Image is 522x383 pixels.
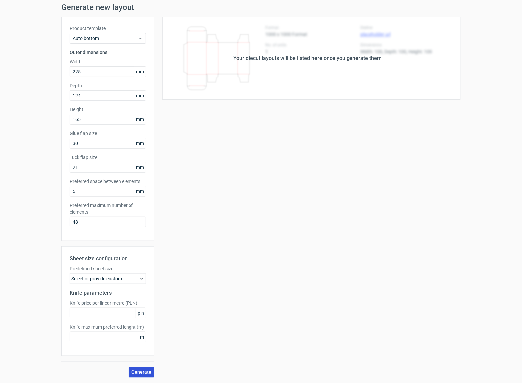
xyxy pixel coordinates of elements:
span: pln [136,308,146,318]
label: Glue flap size [70,130,146,137]
label: Tuck flap size [70,154,146,161]
span: mm [134,114,146,124]
label: Predefined sheet size [70,265,146,272]
h2: Knife parameters [70,289,146,297]
label: Height [70,106,146,113]
div: Select or provide custom [70,273,146,284]
button: Generate [129,367,154,378]
label: Preferred space between elements [70,178,146,185]
span: m [138,332,146,342]
label: Knife price per linear metre (PLN) [70,300,146,306]
span: mm [134,138,146,148]
span: mm [134,162,146,172]
h2: Sheet size configuration [70,255,146,263]
label: Preferred maximum number of elements [70,202,146,215]
h1: Generate new layout [61,3,461,11]
div: Your diecut layouts will be listed here once you generate them [233,54,382,62]
label: Depth [70,82,146,89]
span: mm [134,67,146,77]
label: Width [70,58,146,65]
span: Generate [131,370,151,375]
label: Knife maximum preferred lenght (m) [70,324,146,330]
span: mm [134,91,146,100]
span: Auto bottom [73,35,138,42]
h3: Outer dimensions [70,49,146,56]
span: mm [134,186,146,196]
label: Product template [70,25,146,32]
